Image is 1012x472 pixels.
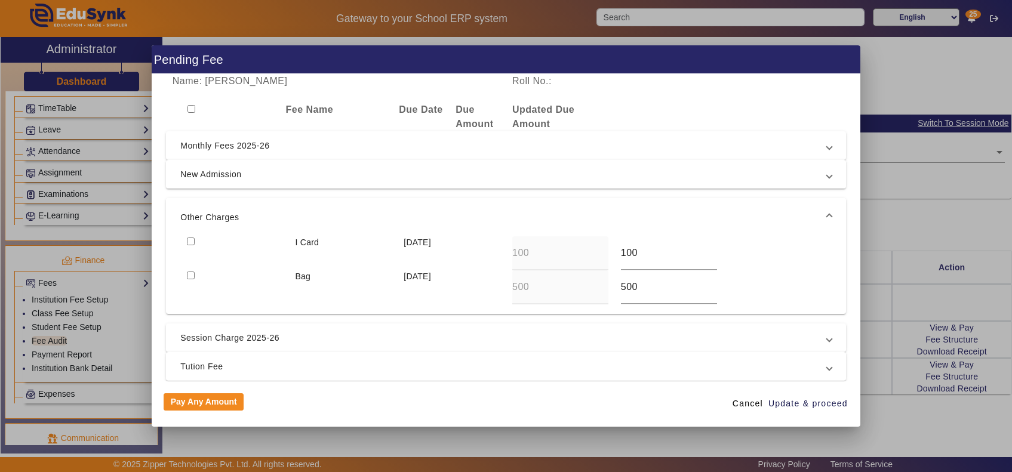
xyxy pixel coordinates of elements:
[166,352,846,381] mat-expansion-panel-header: Tution Fee
[768,397,848,410] span: Update & proceed
[728,393,768,415] button: Cancel
[621,246,717,260] input: Amount
[180,167,827,181] span: New Admission
[164,393,244,411] button: Pay Any Amount
[166,74,506,88] div: Name: [PERSON_NAME]
[180,359,827,374] span: Tution Fee
[166,323,846,352] mat-expansion-panel-header: Session Charge 2025-26
[180,138,827,153] span: Monthly Fees 2025-26
[166,131,846,160] mat-expansion-panel-header: Monthly Fees 2025-26
[399,104,442,115] b: Due Date
[512,280,608,294] input: Amount
[456,104,493,129] b: Due Amount
[768,393,848,415] button: Update & proceed
[166,160,846,189] mat-expansion-panel-header: New Admission
[404,237,431,247] span: [DATE]
[286,104,334,115] b: Fee Name
[404,272,431,281] span: [DATE]
[296,237,319,247] span: I Card
[512,104,574,129] b: Updated Due Amount
[180,210,827,224] span: Other Charges
[152,45,860,73] h1: Pending Fee
[166,198,846,236] mat-expansion-panel-header: Other Charges
[506,74,676,88] div: Roll No.:
[621,280,717,294] input: Amount
[512,246,608,260] input: Amount
[733,397,763,410] span: Cancel
[296,272,311,281] span: Bag
[166,236,846,314] div: Other Charges
[180,331,827,345] span: Session Charge 2025-26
